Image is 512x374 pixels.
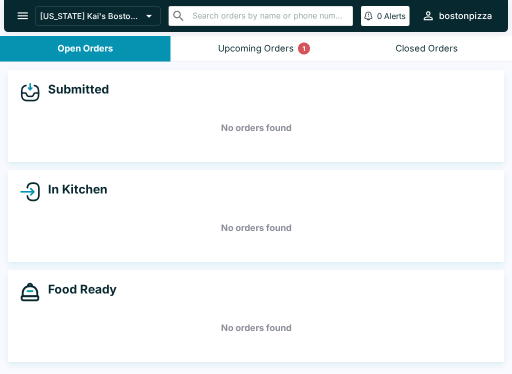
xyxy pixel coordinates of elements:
h5: No orders found [20,110,492,146]
h5: No orders found [20,310,492,346]
p: Alerts [384,11,405,21]
div: Open Orders [57,43,113,54]
p: 1 [302,43,305,53]
button: bostonpizza [417,5,496,26]
button: open drawer [10,3,35,28]
h5: No orders found [20,210,492,246]
input: Search orders by name or phone number [189,9,348,23]
p: 0 [377,11,382,21]
div: Upcoming Orders [218,43,294,54]
p: [US_STATE] Kai's Boston Pizza [40,11,142,21]
div: bostonpizza [439,10,492,22]
h4: Submitted [40,82,109,97]
button: [US_STATE] Kai's Boston Pizza [35,6,160,25]
div: Closed Orders [395,43,458,54]
h4: Food Ready [40,282,116,297]
h4: In Kitchen [40,182,107,197]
